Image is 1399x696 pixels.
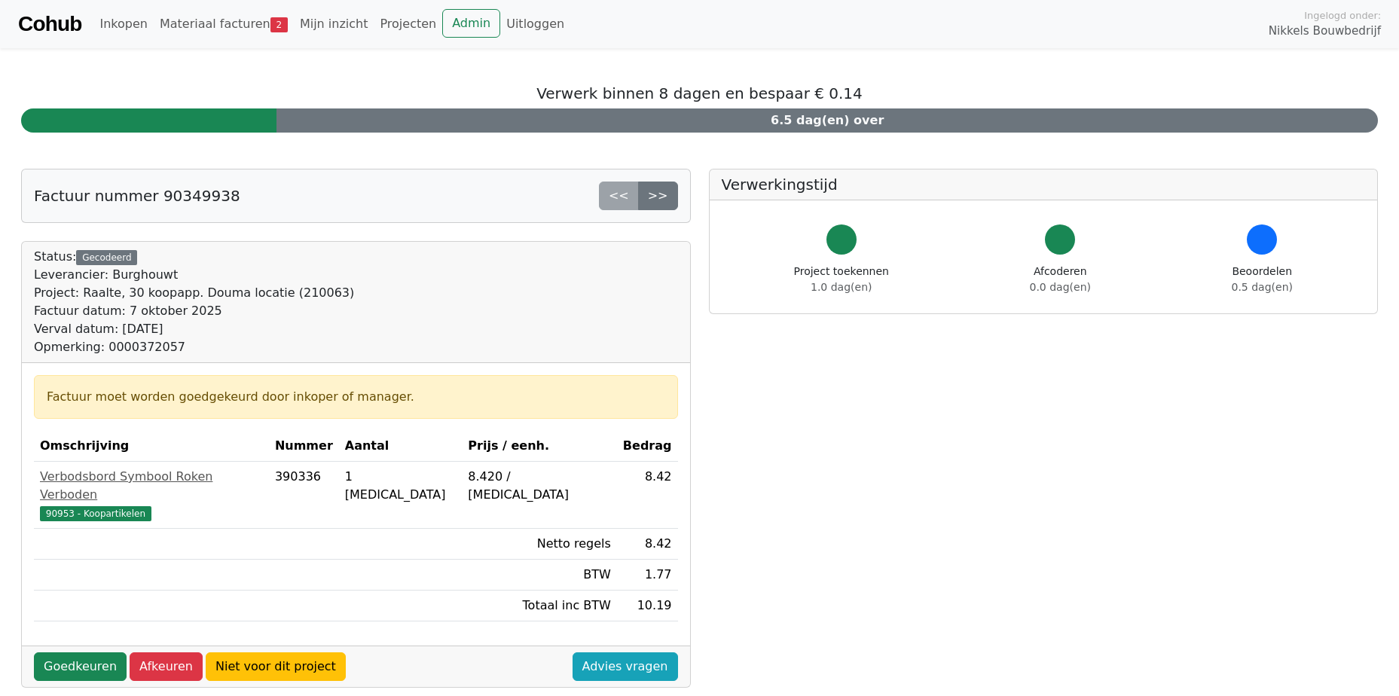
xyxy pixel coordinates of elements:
h5: Verwerkingstijd [722,176,1366,194]
span: 0.5 dag(en) [1232,281,1293,293]
h5: Factuur nummer 90349938 [34,187,240,205]
div: Factuur datum: 7 oktober 2025 [34,302,354,320]
div: Beoordelen [1232,264,1293,295]
a: Materiaal facturen2 [154,9,294,39]
div: Factuur moet worden goedgekeurd door inkoper of manager. [47,388,665,406]
a: Niet voor dit project [206,652,346,681]
span: 0.0 dag(en) [1030,281,1091,293]
div: Status: [34,248,354,356]
span: Ingelogd onder: [1304,8,1381,23]
td: 10.19 [617,591,678,621]
h5: Verwerk binnen 8 dagen en bespaar € 0.14 [21,84,1378,102]
div: 1 [MEDICAL_DATA] [345,468,457,504]
a: Verbodsbord Symbool Roken Verboden90953 - Koopartikelen [40,468,263,522]
th: Nummer [269,431,339,462]
div: Leverancier: Burghouwt [34,266,354,284]
th: Bedrag [617,431,678,462]
div: Verbodsbord Symbool Roken Verboden [40,468,263,504]
td: 8.42 [617,462,678,529]
div: Project toekennen [794,264,889,295]
a: >> [638,182,678,210]
td: 8.42 [617,529,678,560]
a: Projecten [374,9,442,39]
span: 90953 - Koopartikelen [40,506,151,521]
span: 1.0 dag(en) [811,281,872,293]
td: Totaal inc BTW [462,591,616,621]
td: 390336 [269,462,339,529]
div: Project: Raalte, 30 koopapp. Douma locatie (210063) [34,284,354,302]
a: Goedkeuren [34,652,127,681]
div: Afcoderen [1030,264,1091,295]
a: Admin [442,9,500,38]
th: Omschrijving [34,431,269,462]
div: Opmerking: 0000372057 [34,338,354,356]
span: Nikkels Bouwbedrijf [1269,23,1381,40]
a: Cohub [18,6,81,42]
a: Uitloggen [500,9,570,39]
a: Afkeuren [130,652,203,681]
td: BTW [462,560,616,591]
td: Netto regels [462,529,616,560]
span: 2 [270,17,288,32]
div: 6.5 dag(en) over [276,108,1378,133]
div: 8.420 / [MEDICAL_DATA] [468,468,610,504]
a: Advies vragen [573,652,678,681]
th: Aantal [339,431,463,462]
td: 1.77 [617,560,678,591]
a: Mijn inzicht [294,9,374,39]
th: Prijs / eenh. [462,431,616,462]
a: Inkopen [93,9,153,39]
div: Gecodeerd [76,250,137,265]
div: Verval datum: [DATE] [34,320,354,338]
